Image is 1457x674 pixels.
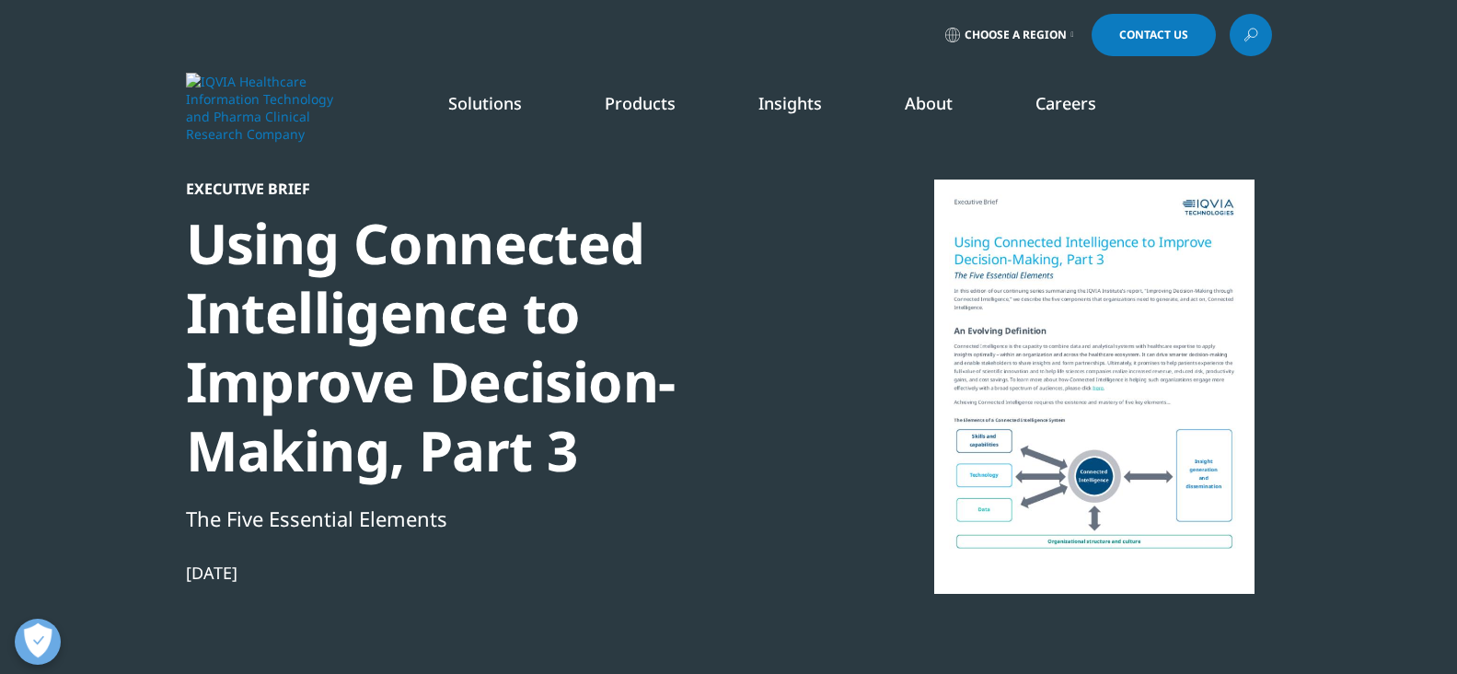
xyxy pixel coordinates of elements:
a: About [905,92,953,114]
button: Open Preferences [15,619,61,665]
a: Solutions [448,92,522,114]
a: Insights [758,92,822,114]
div: Executive Brief [186,180,817,198]
div: [DATE] [186,562,817,584]
span: Choose a Region [965,28,1067,42]
div: The Five Essential Elements [186,503,817,534]
nav: Primary [341,64,1272,151]
div: Using Connected Intelligence to Improve Decision-Making, Part 3 [186,209,817,485]
img: IQVIA Healthcare Information Technology and Pharma Clinical Research Company [186,73,333,143]
a: Careers [1035,92,1096,114]
a: Products [605,92,676,114]
span: Contact Us [1119,29,1188,41]
a: Contact Us [1092,14,1216,56]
